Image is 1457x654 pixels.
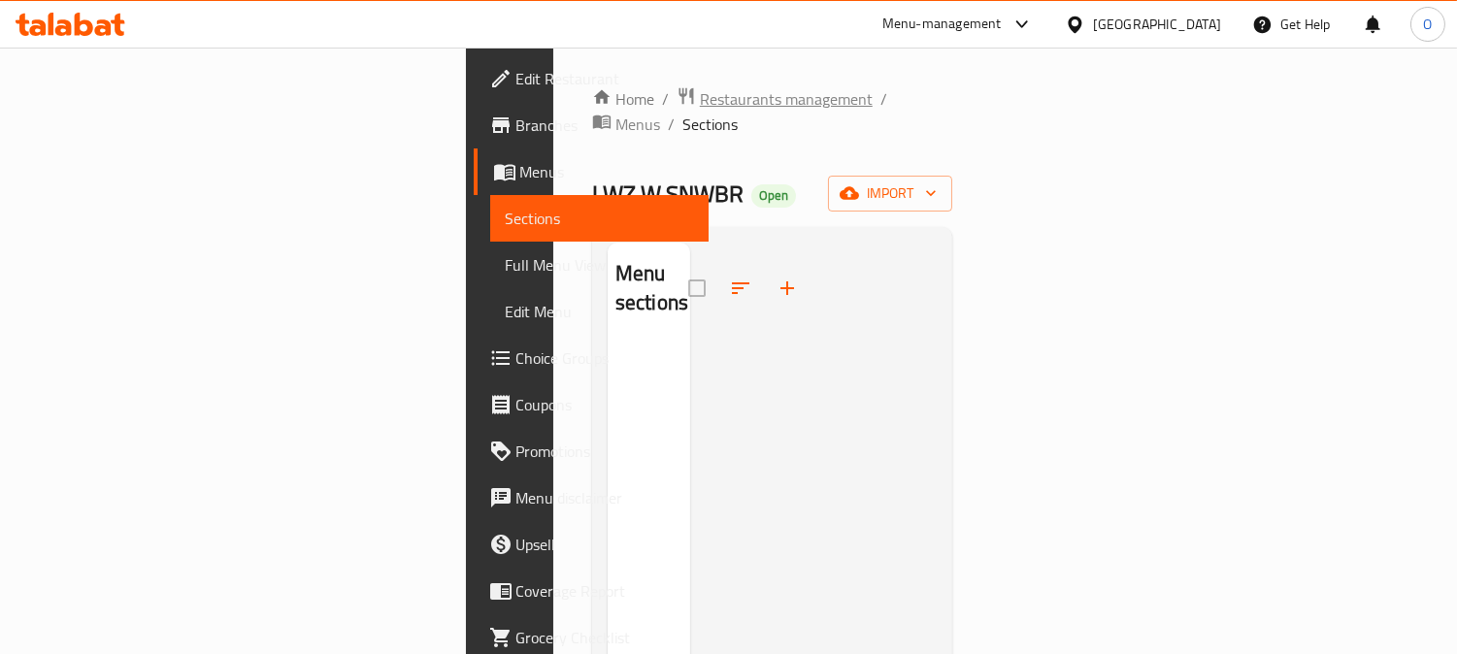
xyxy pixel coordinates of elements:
[682,113,738,136] span: Sections
[474,428,710,474] a: Promotions
[516,440,694,463] span: Promotions
[490,288,710,335] a: Edit Menu
[474,148,710,195] a: Menus
[474,568,710,614] a: Coverage Report
[751,184,796,208] div: Open
[516,67,694,90] span: Edit Restaurant
[700,87,873,111] span: Restaurants management
[516,393,694,416] span: Coupons
[474,102,710,148] a: Branches
[592,86,953,137] nav: breadcrumb
[1423,14,1432,35] span: O
[764,265,811,311] button: Add section
[520,160,694,183] span: Menus
[490,195,710,242] a: Sections
[516,486,694,509] span: Menu disclaimer
[1093,14,1221,35] div: [GEOGRAPHIC_DATA]
[506,207,694,230] span: Sections
[828,176,952,212] button: import
[516,626,694,649] span: Grocery Checklist
[490,242,710,288] a: Full Menu View
[474,474,710,521] a: Menu disclaimer
[677,86,873,112] a: Restaurants management
[516,533,694,556] span: Upsell
[516,114,694,137] span: Branches
[608,335,690,350] nav: Menu sections
[474,55,710,102] a: Edit Restaurant
[506,253,694,277] span: Full Menu View
[474,335,710,381] a: Choice Groups
[751,187,796,204] span: Open
[506,300,694,323] span: Edit Menu
[474,381,710,428] a: Coupons
[516,579,694,603] span: Coverage Report
[592,172,744,215] span: LWZ W SNWBR
[882,13,1002,36] div: Menu-management
[880,87,887,111] li: /
[516,346,694,370] span: Choice Groups
[844,181,937,206] span: import
[474,521,710,568] a: Upsell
